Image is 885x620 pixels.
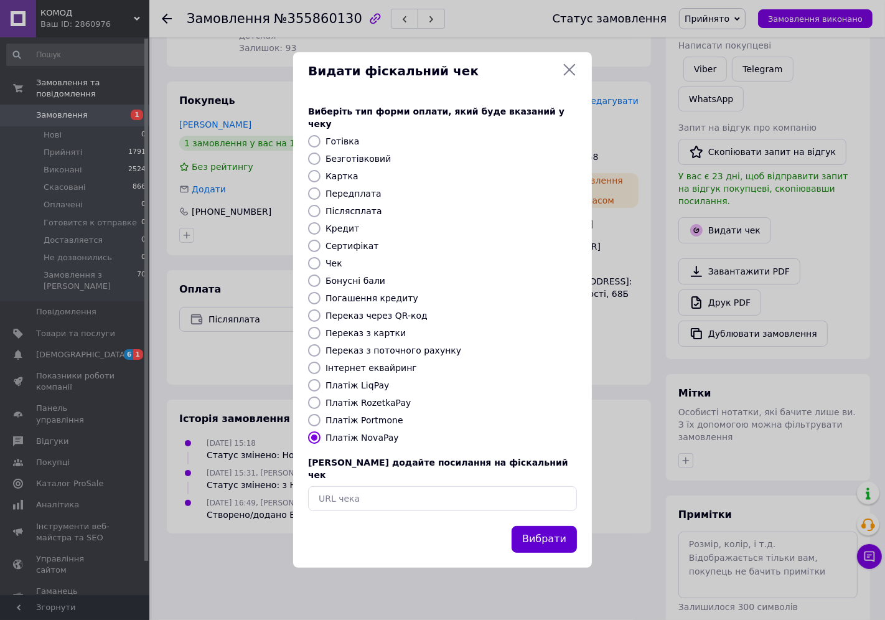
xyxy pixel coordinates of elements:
[325,293,418,303] label: Погашення кредиту
[325,136,359,146] label: Готівка
[325,189,382,199] label: Передплата
[325,171,358,181] label: Картка
[325,380,389,390] label: Платіж LiqPay
[325,363,417,373] label: Інтернет еквайринг
[325,398,411,408] label: Платіж RozetkaPay
[325,258,342,268] label: Чек
[308,62,557,80] span: Видати фіскальний чек
[325,345,461,355] label: Переказ з поточного рахунку
[308,486,577,511] input: URL чека
[325,223,359,233] label: Кредит
[325,154,391,164] label: Безготівковий
[325,311,428,321] label: Переказ через QR-код
[308,106,564,129] span: Виберіть тип форми оплати, який буде вказаний у чеку
[512,526,577,553] button: Вибрати
[325,433,399,443] label: Платіж NovaPay
[325,206,382,216] label: Післясплата
[325,241,379,251] label: Сертифікат
[325,415,403,425] label: Платіж Portmone
[325,328,406,338] label: Переказ з картки
[325,276,385,286] label: Бонусні бали
[308,458,568,480] span: [PERSON_NAME] додайте посилання на фіскальний чек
